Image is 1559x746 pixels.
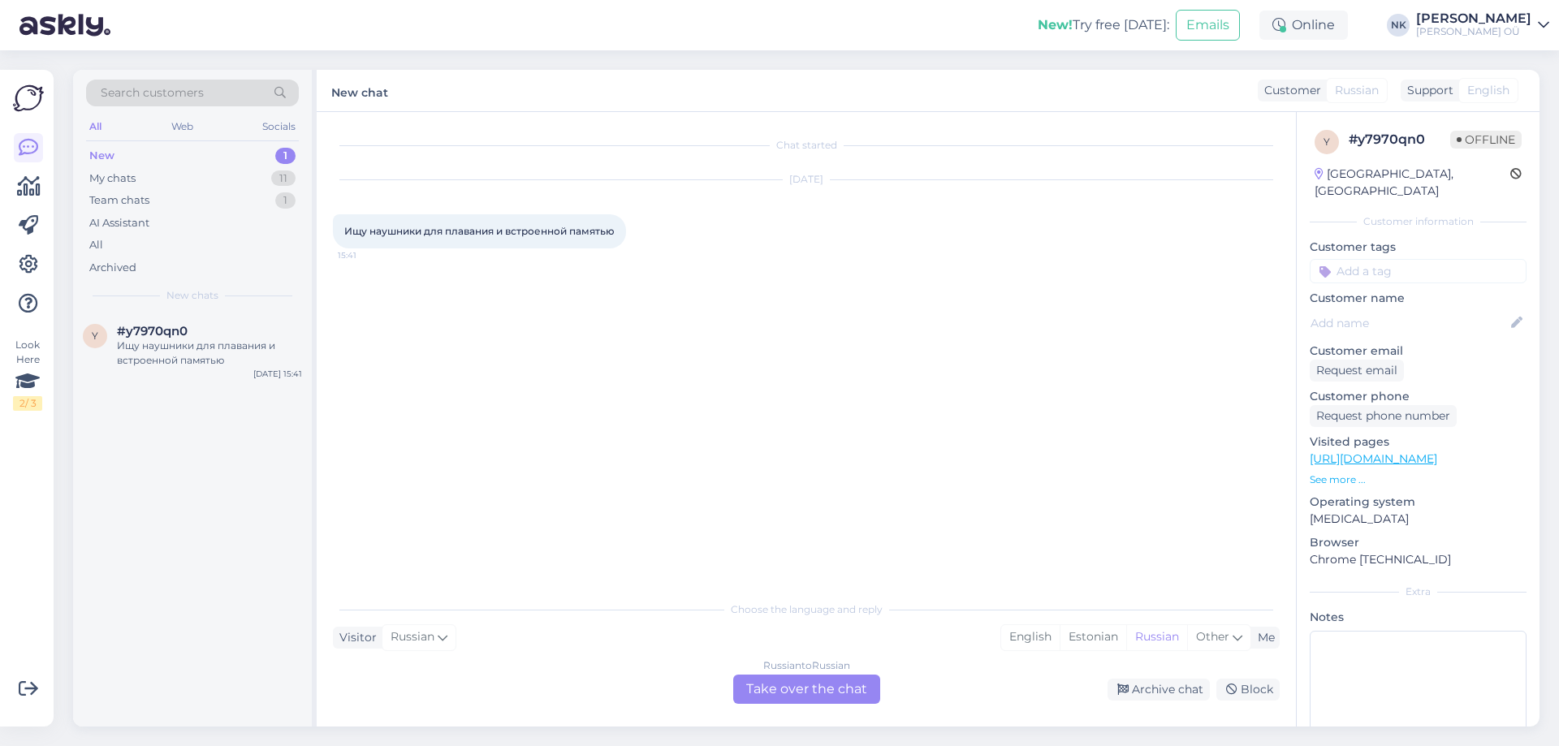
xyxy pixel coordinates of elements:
[168,116,196,137] div: Web
[1038,15,1169,35] div: Try free [DATE]:
[1416,12,1549,38] a: [PERSON_NAME][PERSON_NAME] OÜ
[733,675,880,704] div: Take over the chat
[1310,388,1527,405] p: Customer phone
[1310,534,1527,551] p: Browser
[275,192,296,209] div: 1
[333,138,1280,153] div: Chat started
[1311,314,1508,332] input: Add name
[1310,343,1527,360] p: Customer email
[1310,451,1437,466] a: [URL][DOMAIN_NAME]
[13,396,42,411] div: 2 / 3
[275,148,296,164] div: 1
[117,324,188,339] span: #y7970qn0
[1038,17,1073,32] b: New!
[89,260,136,276] div: Archived
[1416,12,1531,25] div: [PERSON_NAME]
[1450,131,1522,149] span: Offline
[1176,10,1240,41] button: Emails
[333,629,377,646] div: Visitor
[1310,511,1527,528] p: [MEDICAL_DATA]
[333,602,1280,617] div: Choose the language and reply
[1126,625,1187,649] div: Russian
[13,338,42,411] div: Look Here
[1349,130,1450,149] div: # y7970qn0
[1310,584,1527,599] div: Extra
[391,628,434,646] span: Russian
[1310,433,1527,451] p: Visited pages
[333,172,1280,187] div: [DATE]
[1060,625,1126,649] div: Estonian
[1216,679,1280,701] div: Block
[1259,11,1348,40] div: Online
[344,225,615,237] span: Ищу наушники для плавания и встроенной памятью
[92,330,98,342] span: y
[763,658,850,673] div: Russian to Russian
[86,116,105,137] div: All
[1108,679,1210,701] div: Archive chat
[1310,405,1457,427] div: Request phone number
[1310,472,1527,487] p: See more ...
[89,192,149,209] div: Team chats
[13,83,44,114] img: Askly Logo
[1310,494,1527,511] p: Operating system
[1315,166,1510,200] div: [GEOGRAPHIC_DATA], [GEOGRAPHIC_DATA]
[1310,290,1527,307] p: Customer name
[89,148,114,164] div: New
[253,368,302,380] div: [DATE] 15:41
[117,339,302,368] div: Ищу наушники для плавания и встроенной памятью
[259,116,299,137] div: Socials
[1335,82,1379,99] span: Russian
[1401,82,1453,99] div: Support
[89,170,136,187] div: My chats
[89,215,149,231] div: AI Assistant
[1467,82,1509,99] span: English
[101,84,204,101] span: Search customers
[331,80,388,101] label: New chat
[89,237,103,253] div: All
[271,170,296,187] div: 11
[1310,239,1527,256] p: Customer tags
[1310,214,1527,229] div: Customer information
[1310,609,1527,626] p: Notes
[1258,82,1321,99] div: Customer
[338,249,399,261] span: 15:41
[1310,360,1404,382] div: Request email
[1416,25,1531,38] div: [PERSON_NAME] OÜ
[1324,136,1330,148] span: y
[1001,625,1060,649] div: English
[1196,629,1229,644] span: Other
[1387,14,1410,37] div: NK
[1310,551,1527,568] p: Chrome [TECHNICAL_ID]
[1251,629,1275,646] div: Me
[1310,259,1527,283] input: Add a tag
[166,288,218,303] span: New chats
